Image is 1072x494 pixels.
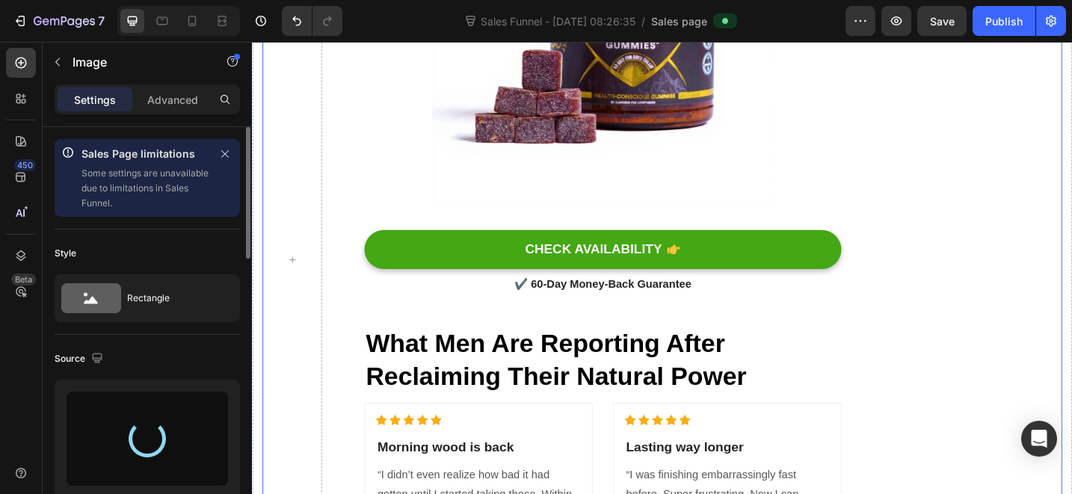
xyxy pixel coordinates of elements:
div: Open Intercom Messenger [1021,421,1057,457]
h2: Lasting way longer [407,431,632,456]
div: Source [55,349,106,369]
button: 7 [6,6,111,36]
div: Beta [11,274,36,285]
p: ✔️ 60-Day Money-Back Guarantee [124,256,642,274]
div: Rectangle [127,281,218,315]
div: CHECK AVAILABILITY [298,217,448,236]
strong: What Men Are Reporting After Reclaiming Their Natural Power [124,315,540,381]
iframe: Design area [252,42,1072,494]
button: Save [917,6,967,36]
h2: Morning wood is back [135,431,360,456]
p: 7 [98,12,105,30]
span: Sales Funnel - [DATE] 08:26:35 [478,13,638,29]
span: Sales page [651,13,707,29]
p: Settings [74,92,116,108]
div: Style [55,247,76,260]
span: Save [930,15,955,28]
div: 450 [14,159,36,171]
div: Undo/Redo [282,6,342,36]
p: Some settings are unavailable due to limitations in Sales Funnel. [81,166,210,211]
p: Sales Page limitations [81,145,210,163]
div: Publish [985,13,1023,29]
p: Image [73,53,200,71]
p: Advanced [147,92,198,108]
button: Publish [973,6,1035,36]
span: / [641,13,645,29]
